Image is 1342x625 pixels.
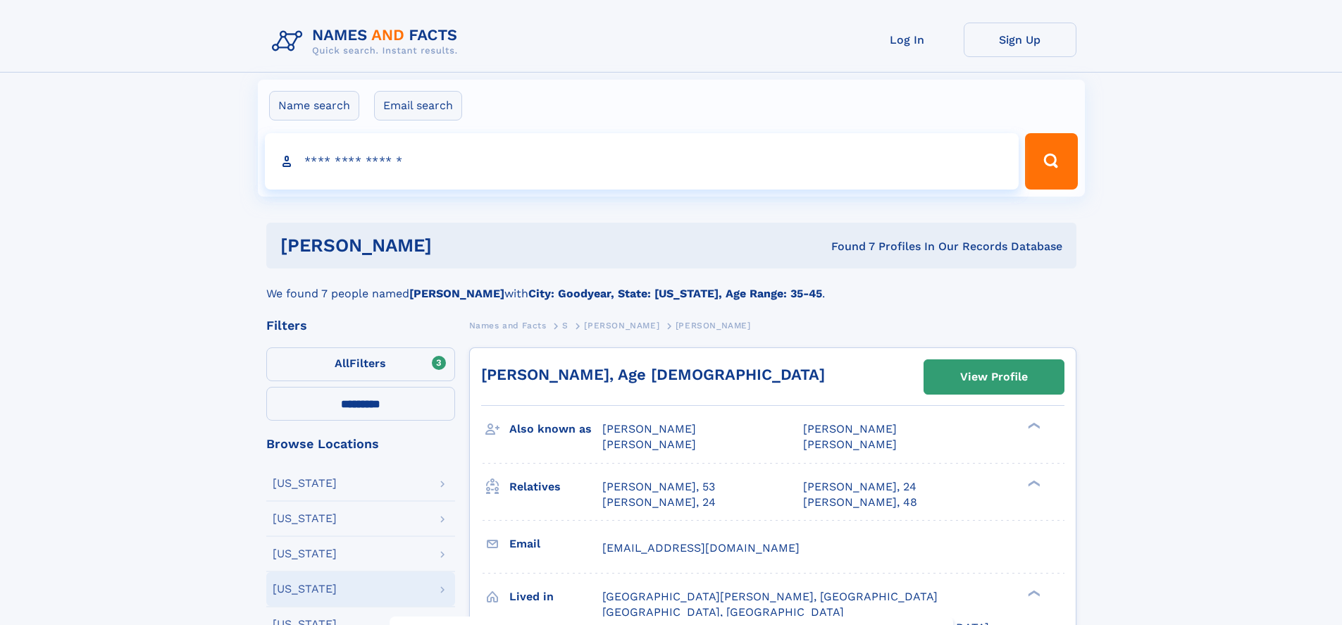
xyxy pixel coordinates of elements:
[481,366,825,383] a: [PERSON_NAME], Age [DEMOGRAPHIC_DATA]
[273,513,337,524] div: [US_STATE]
[803,422,897,435] span: [PERSON_NAME]
[584,321,659,330] span: [PERSON_NAME]
[602,422,696,435] span: [PERSON_NAME]
[924,360,1064,394] a: View Profile
[803,438,897,451] span: [PERSON_NAME]
[964,23,1076,57] a: Sign Up
[584,316,659,334] a: [PERSON_NAME]
[280,237,632,254] h1: [PERSON_NAME]
[851,23,964,57] a: Log In
[803,495,917,510] a: [PERSON_NAME], 48
[266,319,455,332] div: Filters
[509,532,602,556] h3: Email
[631,239,1062,254] div: Found 7 Profiles In Our Records Database
[602,495,716,510] a: [PERSON_NAME], 24
[509,475,602,499] h3: Relatives
[374,91,462,120] label: Email search
[266,23,469,61] img: Logo Names and Facts
[562,321,569,330] span: S
[266,268,1076,302] div: We found 7 people named with .
[273,478,337,489] div: [US_STATE]
[266,438,455,450] div: Browse Locations
[335,357,349,370] span: All
[602,541,800,555] span: [EMAIL_ADDRESS][DOMAIN_NAME]
[1024,478,1041,488] div: ❯
[273,583,337,595] div: [US_STATE]
[528,287,822,300] b: City: Goodyear, State: [US_STATE], Age Range: 35-45
[273,548,337,559] div: [US_STATE]
[562,316,569,334] a: S
[602,438,696,451] span: [PERSON_NAME]
[269,91,359,120] label: Name search
[509,585,602,609] h3: Lived in
[1024,588,1041,598] div: ❯
[803,479,917,495] a: [PERSON_NAME], 24
[266,347,455,381] label: Filters
[265,133,1019,190] input: search input
[602,605,844,619] span: [GEOGRAPHIC_DATA], [GEOGRAPHIC_DATA]
[1025,133,1077,190] button: Search Button
[409,287,504,300] b: [PERSON_NAME]
[602,590,938,603] span: [GEOGRAPHIC_DATA][PERSON_NAME], [GEOGRAPHIC_DATA]
[469,316,547,334] a: Names and Facts
[1024,421,1041,431] div: ❯
[676,321,751,330] span: [PERSON_NAME]
[960,361,1028,393] div: View Profile
[509,417,602,441] h3: Also known as
[602,479,715,495] a: [PERSON_NAME], 53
